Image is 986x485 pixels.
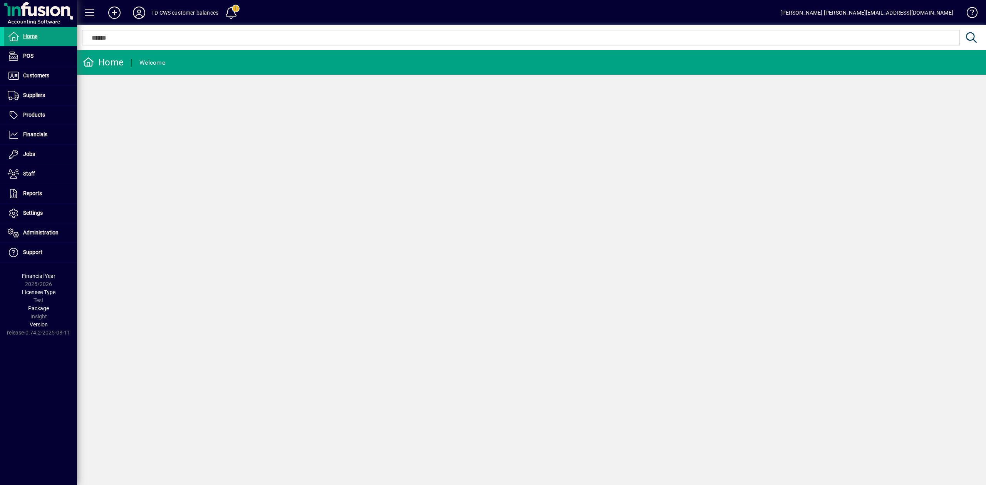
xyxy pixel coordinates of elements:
[23,171,35,177] span: Staff
[102,6,127,20] button: Add
[4,47,77,66] a: POS
[4,223,77,242] a: Administration
[780,7,953,19] div: [PERSON_NAME] [PERSON_NAME][EMAIL_ADDRESS][DOMAIN_NAME]
[23,33,37,39] span: Home
[4,184,77,203] a: Reports
[4,164,77,184] a: Staff
[961,2,976,27] a: Knowledge Base
[23,112,45,118] span: Products
[4,204,77,223] a: Settings
[23,249,42,255] span: Support
[23,151,35,157] span: Jobs
[23,92,45,98] span: Suppliers
[4,66,77,85] a: Customers
[30,321,48,328] span: Version
[23,210,43,216] span: Settings
[23,53,34,59] span: POS
[28,305,49,311] span: Package
[139,57,165,69] div: Welcome
[4,86,77,105] a: Suppliers
[4,243,77,262] a: Support
[23,131,47,137] span: Financials
[23,229,59,236] span: Administration
[4,145,77,164] a: Jobs
[23,72,49,79] span: Customers
[151,7,218,19] div: TD CWS customer balances
[22,289,55,295] span: Licensee Type
[23,190,42,196] span: Reports
[4,125,77,144] a: Financials
[127,6,151,20] button: Profile
[4,105,77,125] a: Products
[83,56,124,69] div: Home
[22,273,55,279] span: Financial Year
